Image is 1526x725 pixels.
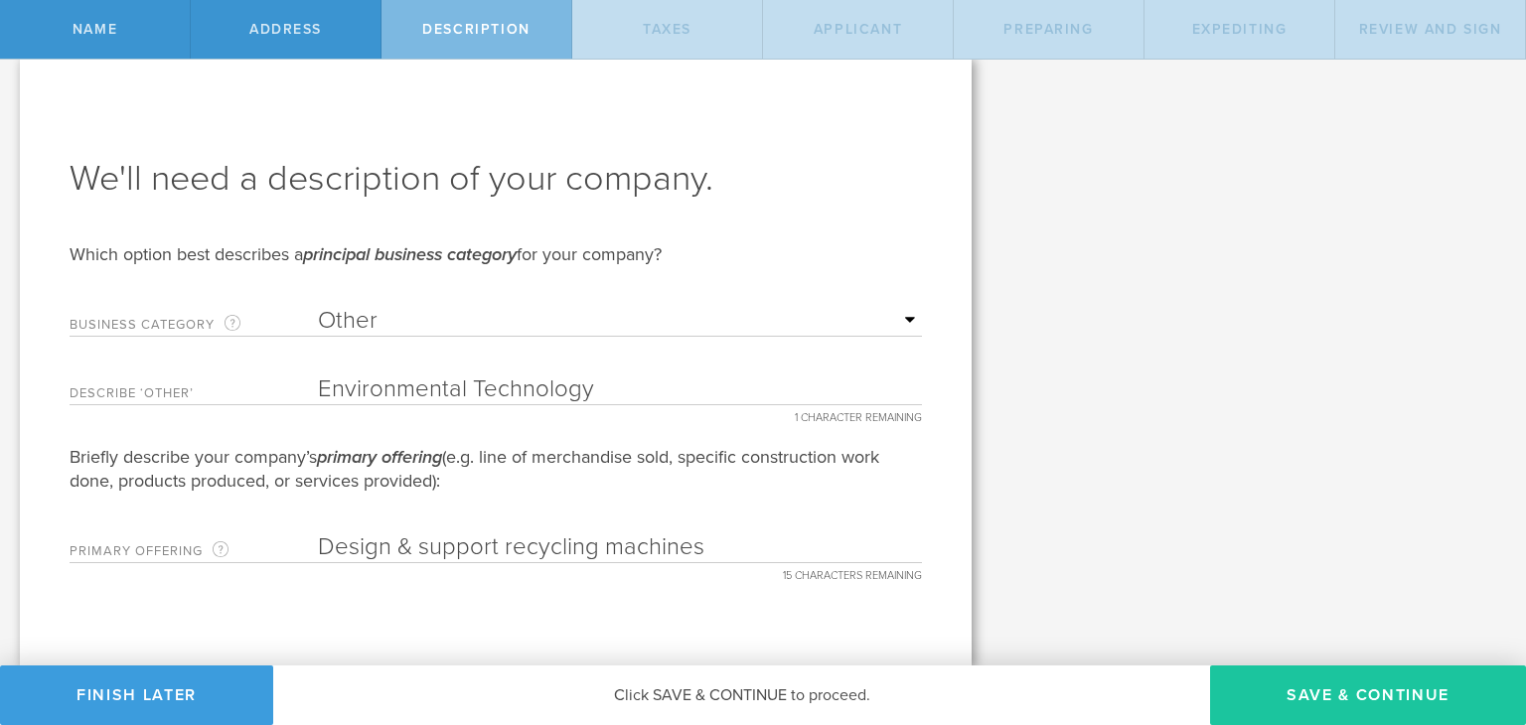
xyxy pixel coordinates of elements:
span: Expediting [1192,21,1288,38]
input: Required [318,374,922,404]
span: Taxes [643,21,691,38]
input: Required [318,532,922,562]
em: principal business category [303,243,517,265]
span: Click SAVE & CONTINUE to proceed. [614,685,870,705]
label: Business Category [70,313,318,336]
label: Describe ‘Other’ [70,387,318,404]
span: Review and Sign [1359,21,1502,38]
span: Applicant [814,21,902,38]
div: Which option best describes a for your company? [70,242,922,266]
button: Save & Continue [1210,665,1526,725]
span: Address [249,21,322,38]
span: 1 CHARACTER REMAINING [795,404,922,423]
span: 15 CHARACTERS REMAINING [783,562,922,581]
em: primary offering [317,446,442,468]
div: Briefly describe your company’s (e.g. line of merchandise sold, specific construction work done, ... [70,445,922,493]
span: Description [422,21,530,38]
label: Primary Offering [70,539,318,562]
iframe: Chat Widget [1427,570,1526,665]
span: Name [73,21,117,38]
h1: We'll need a description of your company. [70,155,922,203]
span: Preparing [1003,21,1093,38]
